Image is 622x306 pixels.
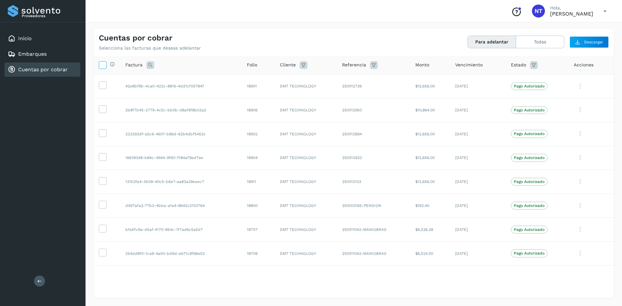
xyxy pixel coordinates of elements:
[242,98,275,122] td: 18906
[550,11,593,17] p: Norberto Tula Tepo
[275,194,337,218] td: DMT TECHNOLOGY
[337,122,410,146] td: 250012894
[450,98,506,122] td: [DATE]
[584,39,603,45] span: Descargar
[120,98,242,122] td: 2b8f7b45-2779-4c5c-bb0b-d8af9f8b03a3
[514,131,545,136] p: Pago Autorizado
[22,14,78,18] p: Proveedores
[337,218,410,242] td: 250011042-MANIOBRAS
[337,194,410,218] td: 250003165-PENSION
[514,251,545,255] p: Pago Autorizado
[450,170,506,194] td: [DATE]
[337,170,410,194] td: 250013133
[455,62,483,68] span: Vencimiento
[120,74,242,98] td: 42e8bf9b-4ca0-422c-8816-4dd1cf057847
[450,74,506,98] td: [DATE]
[342,62,366,68] span: Referencia
[242,218,275,242] td: 18707
[275,74,337,98] td: DMT TECHNOLOGY
[18,51,47,57] a: Embarques
[410,170,450,194] td: $12,656.00
[511,62,526,68] span: Estado
[450,194,506,218] td: [DATE]
[242,194,275,218] td: 18800
[410,74,450,98] td: $12,656.00
[18,66,68,73] a: Cuentas por cobrar
[5,62,80,77] div: Cuentas por cobrar
[275,98,337,122] td: DMT TECHNOLOGY
[410,194,450,218] td: $162.40
[450,242,506,266] td: [DATE]
[574,62,593,68] span: Acciones
[120,170,242,194] td: 13153fe4-3b09-40c5-b6e7-aa83a39eeec7
[247,62,257,68] span: Folio
[450,146,506,170] td: [DATE]
[242,74,275,98] td: 18901
[242,242,275,266] td: 18709
[99,33,172,43] h4: Cuentas por cobrar
[514,203,545,208] p: Pago Autorizado
[410,242,450,266] td: $6,524.00
[450,218,506,242] td: [DATE]
[275,170,337,194] td: DMT TECHNOLOGY
[410,122,450,146] td: $12,656.00
[410,146,450,170] td: $12,656.00
[514,155,545,160] p: Pago Autorizado
[514,227,545,232] p: Pago Autorizado
[275,146,337,170] td: DMT TECHNOLOGY
[280,62,296,68] span: Cliente
[570,36,609,48] button: Descargar
[120,218,242,242] td: bfa5fc9a-d5af-4170-854c-1f7ad6c5a5d7
[120,194,242,218] td: d497afa2-77b2-4bba-a1e4-8642c2103764
[125,62,143,68] span: Factura
[410,98,450,122] td: $10,864.00
[468,36,516,48] button: Para adelantar
[337,242,410,266] td: 250011043-MANIOBRAS
[516,36,564,48] button: Todas
[337,74,410,98] td: 250012736
[5,31,80,46] div: Inicio
[337,146,410,170] td: 250012933
[514,84,545,88] p: Pago Autorizado
[550,5,593,11] p: Hola,
[275,242,337,266] td: DMT TECHNOLOGY
[242,146,275,170] td: 18904
[415,62,429,68] span: Monto
[242,122,275,146] td: 18902
[514,179,545,184] p: Pago Autorizado
[450,122,506,146] td: [DATE]
[275,122,337,146] td: DMT TECHNOLOGY
[120,242,242,266] td: 254dd8f0-1ca9-4a50-bd9d-eb71c9f96e53
[410,218,450,242] td: $6,536.38
[120,146,242,170] td: 166190d8-b84c-4944-9f60-f184a79ed7ae
[5,47,80,61] div: Embarques
[99,45,201,51] p: Selecciona las facturas que deseas adelantar
[337,98,410,122] td: 250012950
[275,218,337,242] td: DMT TECHNOLOGY
[514,108,545,112] p: Pago Autorizado
[242,170,275,194] td: 18911
[18,35,32,41] a: Inicio
[120,122,242,146] td: 233293df-a5c6-4607-b86d-62b4dbf5453c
